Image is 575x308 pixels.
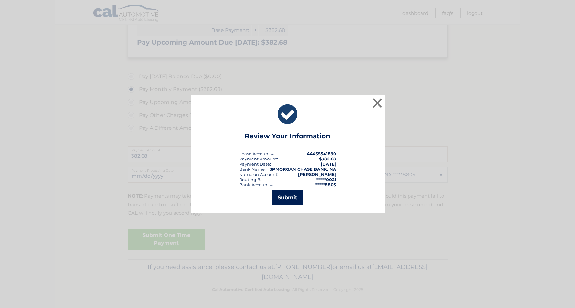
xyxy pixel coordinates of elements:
[239,161,270,167] span: Payment Date
[239,161,271,167] div: :
[319,156,336,161] span: $382.68
[298,172,336,177] strong: [PERSON_NAME]
[239,172,278,177] div: Name on Account:
[239,151,275,156] div: Lease Account #:
[270,167,336,172] strong: JPMORGAN CHASE BANK, NA
[371,97,384,109] button: ×
[239,177,261,182] div: Routing #:
[239,167,266,172] div: Bank Name:
[245,132,330,143] h3: Review Your Information
[272,190,303,205] button: Submit
[239,182,274,187] div: Bank Account #:
[321,161,336,167] span: [DATE]
[307,151,336,156] strong: 44455541890
[239,156,278,161] div: Payment Amount:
